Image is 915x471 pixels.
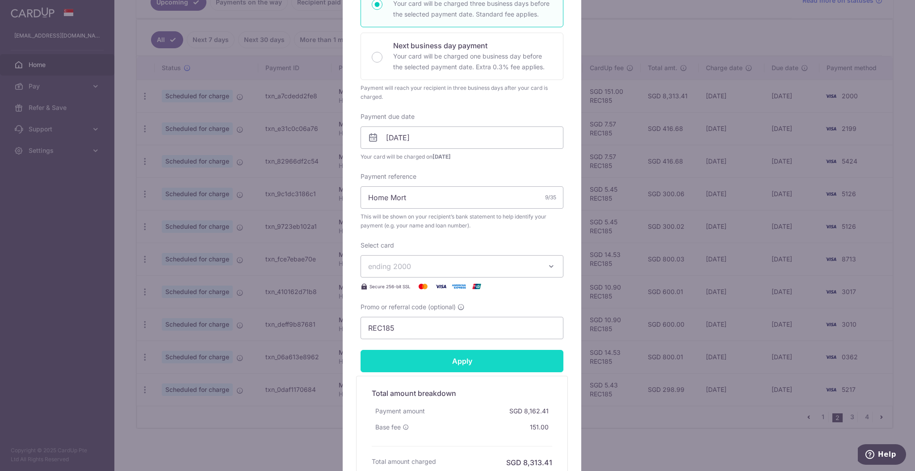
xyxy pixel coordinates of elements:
[369,283,411,290] span: Secure 256-bit SSL
[372,403,428,419] div: Payment amount
[368,262,411,271] span: ending 2000
[361,255,563,278] button: ending 2000
[361,112,415,121] label: Payment due date
[545,193,556,202] div: 9/35
[414,281,432,292] img: Mastercard
[361,152,563,161] span: Your card will be charged on
[432,281,450,292] img: Visa
[361,84,563,101] div: Payment will reach your recipient in three business days after your card is charged.
[450,281,468,292] img: American Express
[372,388,552,399] h5: Total amount breakdown
[393,51,552,72] p: Your card will be charged one business day before the selected payment date. Extra 0.3% fee applies.
[858,444,906,467] iframe: Opens a widget where you can find more information
[393,40,552,51] p: Next business day payment
[361,126,563,149] input: DD / MM / YYYY
[361,172,416,181] label: Payment reference
[372,457,436,466] h6: Total amount charged
[361,212,563,230] span: This will be shown on your recipient’s bank statement to help identify your payment (e.g. your na...
[361,241,394,250] label: Select card
[432,153,451,160] span: [DATE]
[375,423,401,432] span: Base fee
[506,403,552,419] div: SGD 8,162.41
[361,303,456,311] span: Promo or referral code (optional)
[361,350,563,372] input: Apply
[506,457,552,468] h6: SGD 8,313.41
[468,281,486,292] img: UnionPay
[526,419,552,435] div: 151.00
